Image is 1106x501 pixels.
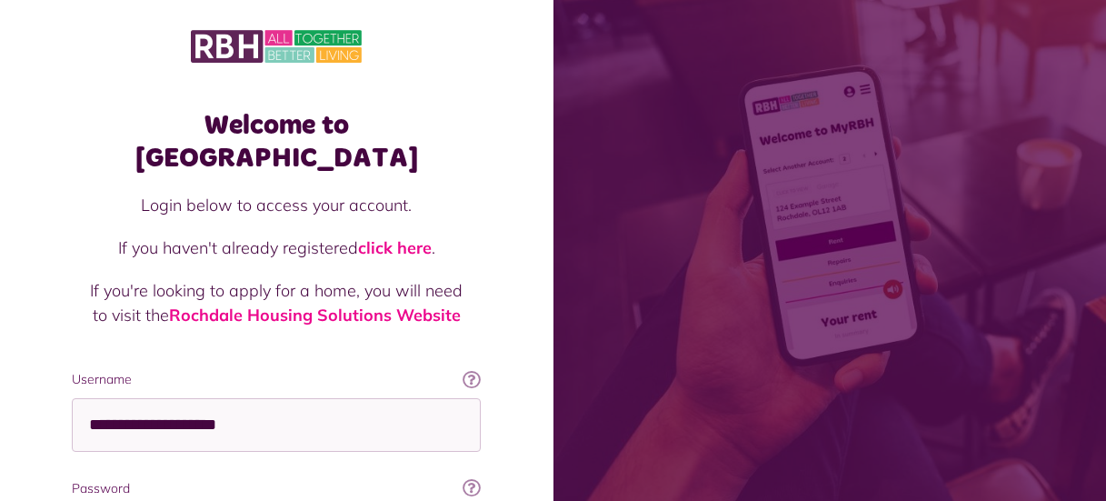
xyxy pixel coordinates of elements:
[169,305,461,326] a: Rochdale Housing Solutions Website
[358,237,432,258] a: click here
[90,235,463,260] p: If you haven't already registered .
[72,109,481,175] h1: Welcome to [GEOGRAPHIC_DATA]
[72,370,481,389] label: Username
[191,27,362,65] img: MyRBH
[72,479,481,498] label: Password
[90,278,463,327] p: If you're looking to apply for a home, you will need to visit the
[90,193,463,217] p: Login below to access your account.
